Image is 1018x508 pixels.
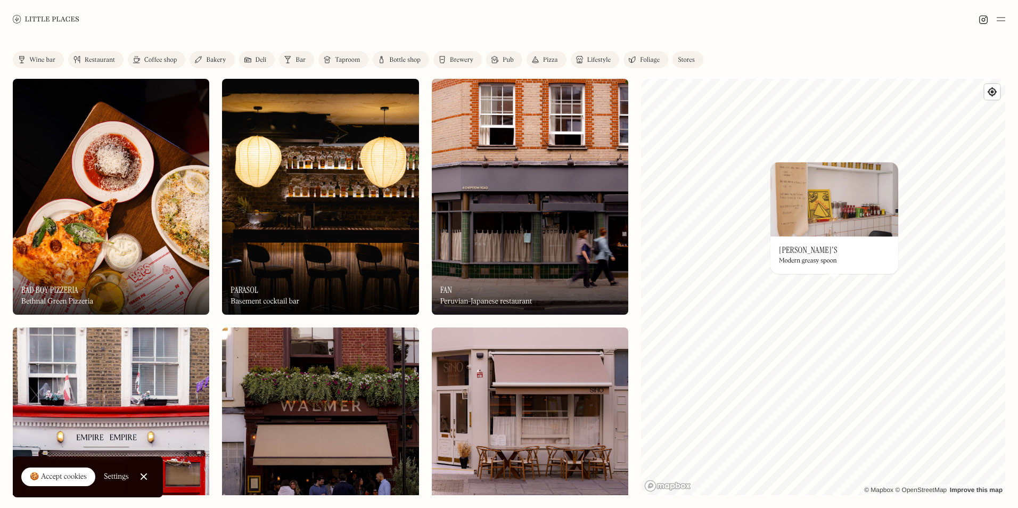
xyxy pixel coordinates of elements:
a: Restaurant [68,51,124,68]
a: Bad Boy PizzeriaBad Boy PizzeriaBad Boy PizzeriaBethnal Green Pizzeria [13,79,209,315]
h3: Fan [440,285,452,295]
div: Pizza [543,57,558,63]
div: Restaurant [85,57,115,63]
img: Bad Boy Pizzeria [13,79,209,315]
a: Mapbox homepage [644,480,691,492]
a: Improve this map [950,486,1003,494]
canvas: Map [641,79,1005,495]
h3: Parasol [231,285,258,295]
div: 🍪 Accept cookies [30,472,87,482]
img: Parasol [222,79,418,315]
div: Bar [295,57,306,63]
div: Peruvian-Japanese restaurant [440,297,532,306]
a: Bar [279,51,314,68]
div: Pub [503,57,514,63]
a: Coffee shop [128,51,185,68]
a: 🍪 Accept cookies [21,468,95,487]
div: Brewery [450,57,473,63]
a: Close Cookie Popup [133,466,154,487]
div: Stores [678,57,695,63]
a: Mapbox [864,486,893,494]
a: FanFanFanPeruvian-Japanese restaurant [432,79,628,315]
div: Settings [104,473,129,480]
a: Pub [486,51,522,68]
div: Deli [256,57,267,63]
button: Find my location [984,84,1000,100]
div: Bottle shop [389,57,421,63]
a: Deli [239,51,275,68]
a: Brewery [433,51,482,68]
div: Basement cocktail bar [231,297,299,306]
a: Wine bar [13,51,64,68]
div: Bakery [206,57,226,63]
a: Pizza [527,51,567,68]
a: Vicky'sVicky's[PERSON_NAME]'sModern greasy spoon [770,162,898,274]
img: Vicky's [770,162,898,236]
div: Lifestyle [587,57,611,63]
a: Foliage [623,51,668,68]
h3: Bad Boy Pizzeria [21,285,78,295]
div: Coffee shop [144,57,177,63]
a: Settings [104,465,129,489]
div: Wine bar [29,57,55,63]
a: Lifestyle [571,51,619,68]
div: Taproom [335,57,360,63]
div: Bethnal Green Pizzeria [21,297,93,306]
h3: [PERSON_NAME]'s [779,245,838,255]
a: Taproom [318,51,368,68]
a: ParasolParasolParasolBasement cocktail bar [222,79,418,315]
a: Stores [672,51,703,68]
a: OpenStreetMap [895,486,947,494]
a: Bottle shop [373,51,429,68]
a: Bakery [190,51,234,68]
img: Fan [432,79,628,315]
div: Foliage [640,57,660,63]
div: Modern greasy spoon [779,258,837,265]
